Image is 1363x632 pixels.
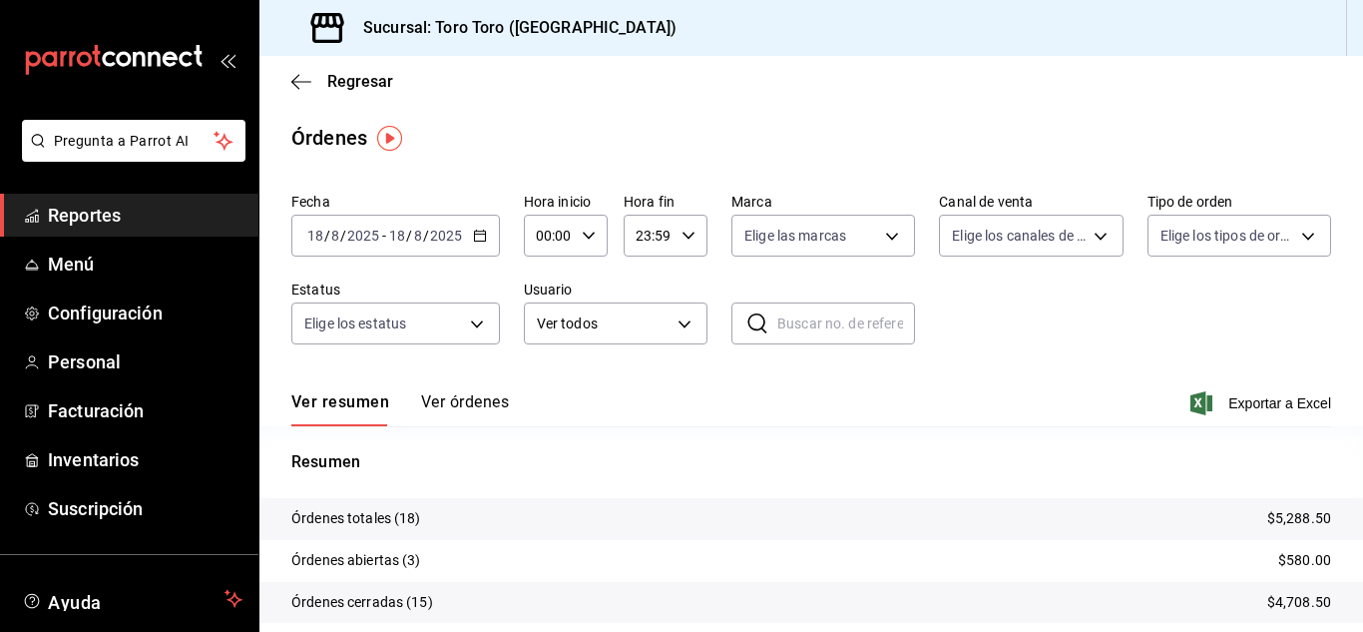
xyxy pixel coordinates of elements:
[777,304,915,343] input: Buscar no. de referencia
[304,314,406,333] span: Elige los estatus
[731,195,915,209] label: Marca
[48,202,242,229] span: Reportes
[291,283,500,297] label: Estatus
[48,446,242,473] span: Inventarios
[291,508,421,529] p: Órdenes totales (18)
[1147,195,1331,209] label: Tipo de orden
[54,131,215,152] span: Pregunta a Parrot AI
[1160,226,1294,246] span: Elige los tipos de orden
[291,123,367,153] div: Órdenes
[48,397,242,424] span: Facturación
[537,314,671,334] span: Ver todos
[340,228,346,244] span: /
[291,450,1331,474] p: Resumen
[1194,391,1331,415] button: Exportar a Excel
[291,72,393,91] button: Regresar
[624,195,707,209] label: Hora fin
[324,228,330,244] span: /
[291,195,500,209] label: Fecha
[48,348,242,375] span: Personal
[327,72,393,91] span: Regresar
[22,120,245,162] button: Pregunta a Parrot AI
[524,195,608,209] label: Hora inicio
[14,145,245,166] a: Pregunta a Parrot AI
[429,228,463,244] input: ----
[423,228,429,244] span: /
[48,251,242,278] span: Menú
[291,592,433,613] p: Órdenes cerradas (15)
[421,392,509,426] button: Ver órdenes
[291,392,509,426] div: navigation tabs
[939,195,1123,209] label: Canal de venta
[291,550,421,571] p: Órdenes abiertas (3)
[1278,550,1331,571] p: $580.00
[48,587,217,611] span: Ayuda
[377,126,402,151] img: Tooltip marker
[413,228,423,244] input: --
[291,392,389,426] button: Ver resumen
[524,283,707,297] label: Usuario
[306,228,324,244] input: --
[388,228,406,244] input: --
[382,228,386,244] span: -
[347,16,677,40] h3: Sucursal: Toro Toro ([GEOGRAPHIC_DATA])
[330,228,340,244] input: --
[1267,592,1331,613] p: $4,708.50
[1267,508,1331,529] p: $5,288.50
[952,226,1086,246] span: Elige los canales de venta
[406,228,412,244] span: /
[220,52,235,68] button: open_drawer_menu
[744,226,846,246] span: Elige las marcas
[48,300,242,326] span: Configuración
[48,495,242,522] span: Suscripción
[346,228,380,244] input: ----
